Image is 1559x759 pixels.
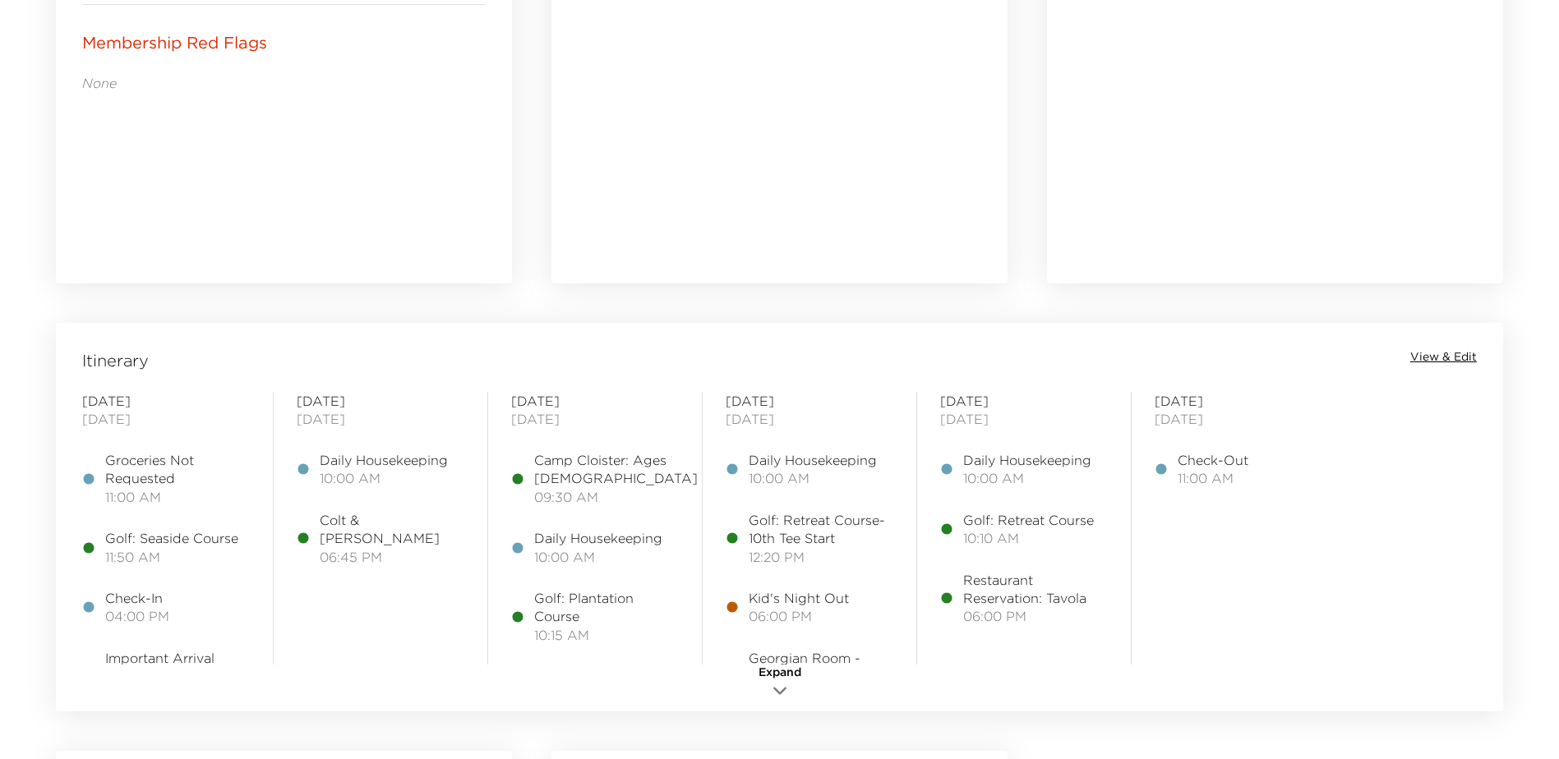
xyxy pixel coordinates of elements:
span: 09:30 AM [534,488,698,506]
span: 10:00 AM [320,469,448,487]
span: 06:00 PM [749,607,849,625]
span: 04:00 PM [105,607,169,625]
span: 11:50 AM [105,548,238,566]
span: [DATE] [511,410,679,428]
span: 11:00 AM [105,488,250,506]
span: Check-Out [1178,451,1248,469]
span: 10:00 AM [963,469,1091,487]
span: [DATE] [726,392,893,410]
span: [DATE] [940,392,1108,410]
span: Golf: Retreat Course- 10th Tee Start [749,511,893,548]
span: Check-In [105,589,169,607]
span: Itinerary [82,349,149,372]
span: Groceries Not Requested [105,451,250,488]
span: Expand [759,665,801,681]
span: [DATE] [82,392,250,410]
span: Daily Housekeeping [749,451,877,469]
span: [DATE] [511,392,679,410]
span: 10:10 AM [963,529,1094,547]
p: None [82,74,486,92]
span: Colt & [PERSON_NAME] [320,511,464,548]
span: [DATE] [297,392,464,410]
span: Daily Housekeeping [963,451,1091,469]
span: [DATE] [1155,392,1322,410]
span: Daily Housekeeping [534,529,662,547]
span: Georgian Room - Main Dining Room [749,649,893,686]
span: 11:00 AM [1178,469,1248,487]
button: Expand [739,665,821,703]
span: 06:00 PM [963,607,1108,625]
span: Daily Housekeeping [320,451,448,469]
span: 10:00 AM [749,469,877,487]
span: [DATE] [82,410,250,428]
p: Membership Red Flags [82,31,267,54]
span: Important Arrival Information [105,649,250,686]
span: Camp Cloister: Ages [DEMOGRAPHIC_DATA] [534,451,698,488]
button: View & Edit [1410,349,1477,366]
span: 10:00 AM [534,548,662,566]
span: 10:15 AM [534,626,679,644]
span: [DATE] [1155,410,1322,428]
span: Golf: Plantation Course [534,589,679,626]
span: Restaurant Reservation: Tavola [963,571,1108,608]
span: Kid's Night Out [749,589,849,607]
span: [DATE] [940,410,1108,428]
span: 12:20 PM [749,548,893,566]
span: [DATE] [297,410,464,428]
span: 06:45 PM [320,548,464,566]
span: [DATE] [726,410,893,428]
span: Golf: Retreat Course [963,511,1094,529]
span: Golf: Seaside Course [105,529,238,547]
